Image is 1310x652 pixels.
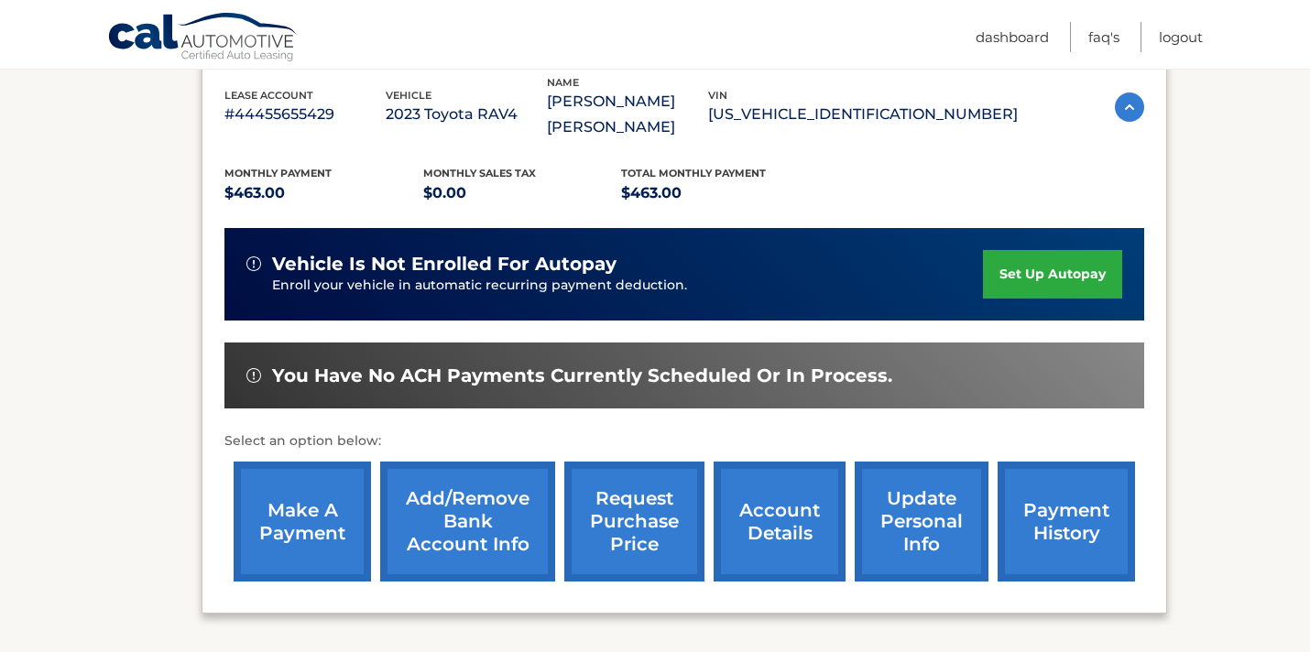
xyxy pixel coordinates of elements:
span: You have no ACH payments currently scheduled or in process. [272,364,892,387]
span: lease account [224,89,313,102]
span: Monthly sales Tax [423,167,536,179]
a: Add/Remove bank account info [380,462,555,581]
span: vehicle [386,89,431,102]
a: Logout [1159,22,1203,52]
p: [PERSON_NAME] [PERSON_NAME] [547,89,708,140]
p: $463.00 [224,180,423,206]
a: account details [714,462,846,581]
p: Select an option below: [224,430,1144,452]
span: Monthly Payment [224,167,332,179]
a: FAQ's [1088,22,1119,52]
p: #44455655429 [224,102,386,127]
span: name [547,76,579,89]
p: $463.00 [621,180,820,206]
a: payment history [998,462,1135,581]
span: Total Monthly Payment [621,167,766,179]
p: $0.00 [423,180,622,206]
a: Cal Automotive [107,12,300,65]
img: alert-white.svg [246,368,261,383]
a: request purchase price [564,462,704,581]
p: [US_VEHICLE_IDENTIFICATION_NUMBER] [708,102,1018,127]
img: alert-white.svg [246,256,261,271]
a: make a payment [234,462,371,581]
p: 2023 Toyota RAV4 [386,102,547,127]
a: Dashboard [976,22,1049,52]
a: set up autopay [983,250,1122,299]
span: vin [708,89,727,102]
span: vehicle is not enrolled for autopay [272,253,617,276]
p: Enroll your vehicle in automatic recurring payment deduction. [272,276,983,296]
img: accordion-active.svg [1115,92,1144,122]
a: update personal info [855,462,988,581]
